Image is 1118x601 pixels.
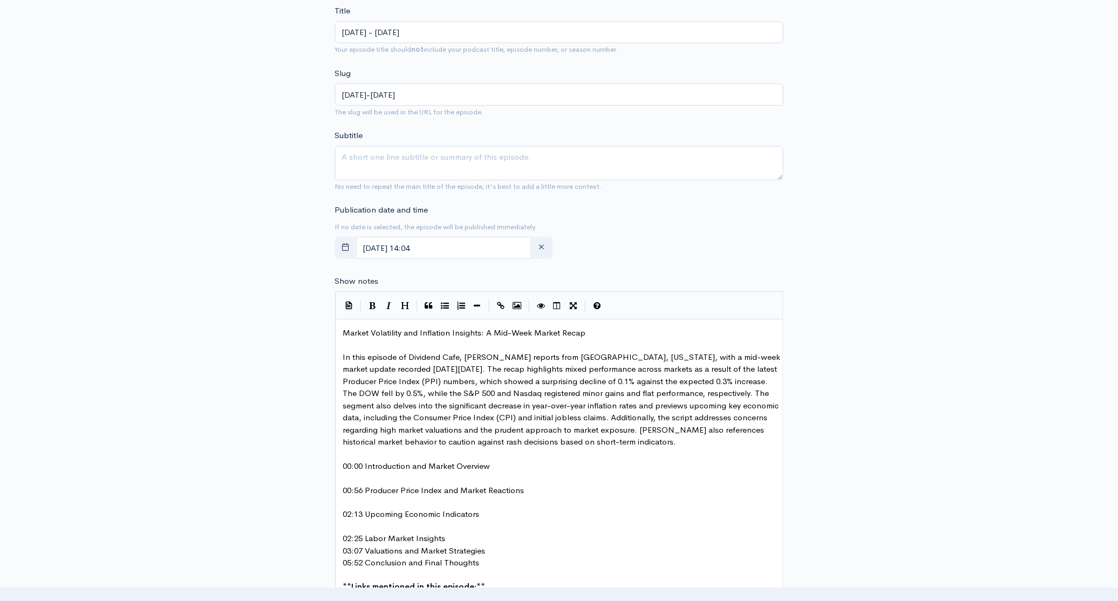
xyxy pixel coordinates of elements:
[335,45,619,54] small: Your episode title should include your podcast title, episode number, or season number.
[335,84,783,106] input: title-of-episode
[335,22,783,44] input: What is the episode's title?
[489,300,490,312] i: |
[343,461,490,471] span: 00:00 Introduction and Market Overview
[453,298,469,314] button: Numbered List
[335,275,379,288] label: Show notes
[335,182,602,191] small: No need to repeat the main title of the episode, it's best to add a little more context.
[493,298,509,314] button: Create Link
[421,298,437,314] button: Quote
[585,300,586,312] i: |
[343,534,446,544] span: 02:25 Labor Market Insights
[365,298,381,314] button: Bold
[343,509,480,520] span: 02:13 Upcoming Economic Indicators
[360,300,362,312] i: |
[335,204,428,216] label: Publication date and time
[335,129,363,142] label: Subtitle
[549,298,565,314] button: Toggle Side by Side
[335,67,351,80] label: Slug
[530,237,553,259] button: clear
[352,582,477,592] span: Links mentioned in this episode:
[469,298,486,314] button: Insert Horizontal Line
[335,107,484,117] small: The slug will be used in the URL for the episode.
[509,298,526,314] button: Insert Image
[565,298,582,314] button: Toggle Fullscreen
[412,45,424,54] strong: not
[341,297,357,313] button: Insert Show Notes Template
[417,300,418,312] i: |
[335,237,357,259] button: toggle
[335,5,351,17] label: Title
[335,222,537,231] small: If no date is selected, the episode will be published immediately.
[343,485,524,495] span: 00:56 Producer Price Index and Market Reactions
[589,298,605,314] button: Markdown Guide
[437,298,453,314] button: Generic List
[381,298,397,314] button: Italic
[343,327,586,338] span: Market Volatility and Inflation Insights: A Mid-Week Market Recap
[343,558,480,568] span: 05:52 Conclusion and Final Thoughts
[397,298,413,314] button: Heading
[529,300,530,312] i: |
[343,546,486,556] span: 03:07 Valuations and Market Strategies
[343,352,783,447] span: In this episode of Dividend Cafe, [PERSON_NAME] reports from [GEOGRAPHIC_DATA], [US_STATE], with ...
[533,298,549,314] button: Toggle Preview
